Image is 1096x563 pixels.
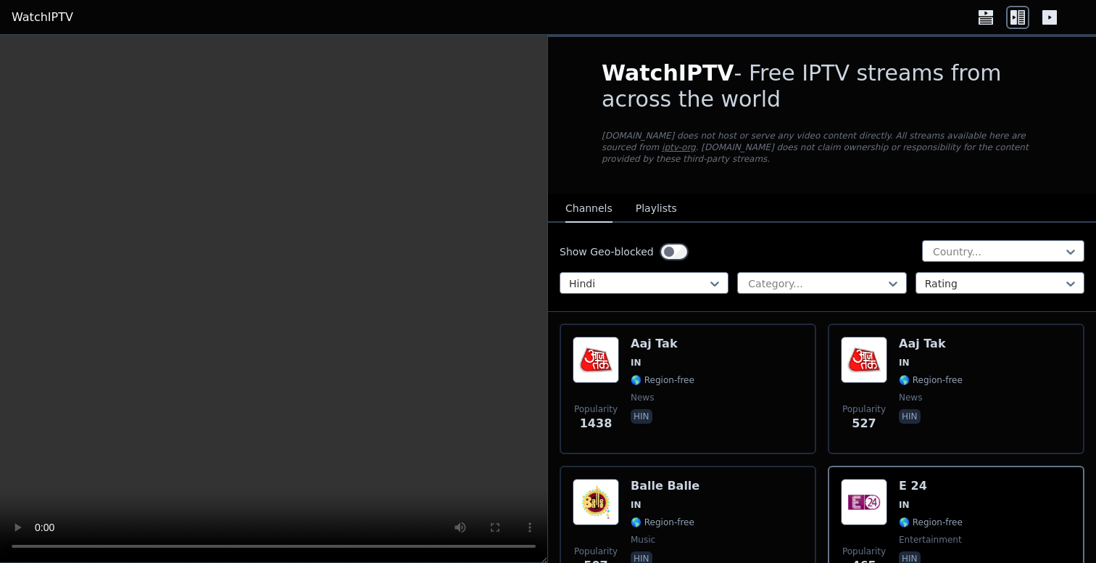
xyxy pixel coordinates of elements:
span: news [899,392,922,403]
span: 1438 [580,415,613,432]
img: E 24 [841,479,887,525]
span: entertainment [899,534,962,546]
img: Balle Balle [573,479,619,525]
button: Playlists [636,195,677,223]
span: 🌎 Region-free [631,374,694,386]
span: 🌎 Region-free [899,517,963,528]
h1: - Free IPTV streams from across the world [602,60,1042,112]
span: IN [631,357,642,369]
button: Channels [565,195,613,223]
span: 🌎 Region-free [899,374,963,386]
p: [DOMAIN_NAME] does not host or serve any video content directly. All streams available here are s... [602,130,1042,165]
h6: Balle Balle [631,479,699,493]
span: WatchIPTV [602,60,734,86]
span: Popularity [842,403,886,415]
label: Show Geo-blocked [560,244,654,259]
img: Aaj Tak [573,337,619,383]
span: music [631,534,655,546]
span: 527 [852,415,876,432]
span: IN [631,499,642,511]
span: Popularity [842,546,886,557]
p: hin [631,409,652,424]
a: iptv-org [662,142,696,152]
img: Aaj Tak [841,337,887,383]
span: IN [899,357,910,369]
p: hin [899,409,921,424]
span: Popularity [574,546,618,557]
h6: Aaj Tak [631,337,694,351]
span: Popularity [574,403,618,415]
span: news [631,392,654,403]
span: 🌎 Region-free [631,517,694,528]
h6: Aaj Tak [899,337,963,351]
a: WatchIPTV [12,9,73,26]
h6: E 24 [899,479,963,493]
span: IN [899,499,910,511]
